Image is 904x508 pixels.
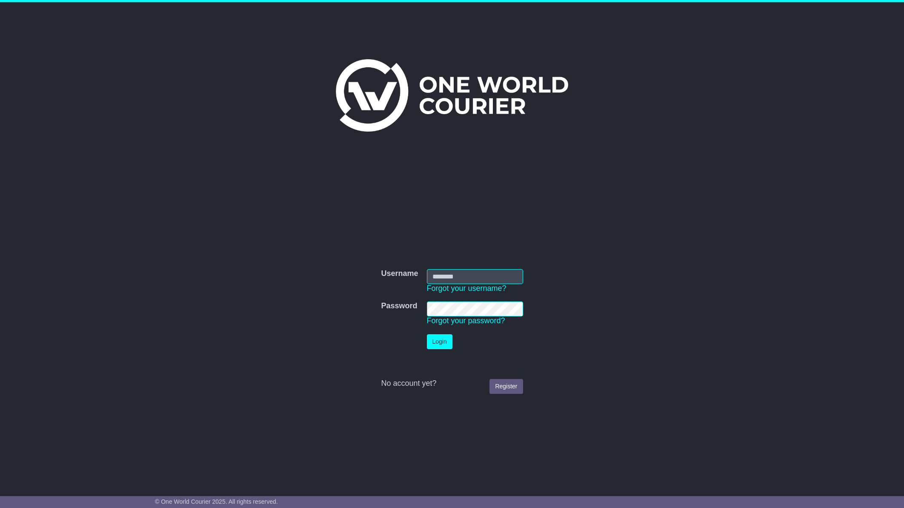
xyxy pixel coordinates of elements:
[381,269,418,278] label: Username
[489,379,523,394] a: Register
[427,316,505,325] a: Forgot your password?
[427,284,506,293] a: Forgot your username?
[155,498,278,505] span: © One World Courier 2025. All rights reserved.
[336,59,568,132] img: One World
[427,334,452,349] button: Login
[381,379,523,388] div: No account yet?
[381,301,417,311] label: Password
